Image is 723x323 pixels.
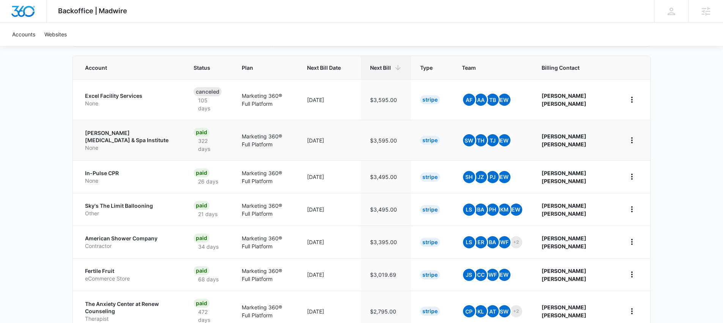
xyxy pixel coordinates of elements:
div: Stripe [420,95,440,104]
span: EW [498,94,510,106]
p: Marketing 360® Full Platform [242,202,289,218]
div: Stripe [420,136,440,145]
td: [DATE] [298,226,361,258]
td: $3,019.69 [361,258,411,291]
div: Paid [194,128,209,137]
p: Excel Facility Services [85,92,175,100]
span: KM [498,204,510,216]
span: CP [463,305,475,317]
span: Plan [242,64,289,72]
span: EW [498,134,510,146]
p: Therapist [85,315,175,323]
td: [DATE] [298,258,361,291]
p: None [85,177,175,185]
button: home [626,203,638,215]
span: WF [498,236,510,248]
p: Sky's The Limit Ballooning [85,202,175,210]
span: AT [487,305,499,317]
span: Backoffice | Madwire [58,7,127,15]
p: 34 days [194,243,223,251]
div: Paid [194,299,209,308]
a: Websites [40,23,71,46]
p: None [85,144,175,152]
p: 26 days [194,177,223,185]
p: Fertile Fruit [85,267,175,275]
div: Canceled [194,87,222,96]
button: home [626,94,638,106]
span: Account [85,64,164,72]
p: Contractor [85,242,175,250]
a: In-Pulse CPRNone [85,169,175,184]
strong: [PERSON_NAME] [PERSON_NAME] [542,235,586,249]
div: Paid [194,266,209,275]
button: home [626,171,638,183]
strong: [PERSON_NAME] [PERSON_NAME] [542,93,586,107]
p: In-Pulse CPR [85,169,175,177]
a: American Shower CompanyContractor [85,235,175,249]
a: Excel Facility ServicesNone [85,92,175,107]
span: LS [463,204,475,216]
span: AA [475,94,487,106]
span: EW [498,171,510,183]
span: BA [487,236,499,248]
span: +2 [510,236,522,248]
span: Team [462,64,512,72]
p: Marketing 360® Full Platform [242,267,289,283]
span: Billing Contact [542,64,608,72]
a: Fertile FruiteCommerce Store [85,267,175,282]
span: TJ [487,134,499,146]
span: TH [475,134,487,146]
span: EW [510,204,522,216]
span: TB [487,94,499,106]
div: Stripe [420,205,440,214]
span: +2 [510,305,522,317]
span: CC [475,269,487,281]
td: [DATE] [298,120,361,160]
button: home [626,305,638,317]
td: [DATE] [298,193,361,226]
span: AF [463,94,475,106]
span: SW [498,305,510,317]
td: [DATE] [298,79,361,120]
td: $3,495.00 [361,193,411,226]
span: JS [463,269,475,281]
p: 105 days [194,96,224,112]
span: JZ [475,171,487,183]
td: $3,495.00 [361,160,411,193]
p: eCommerce Store [85,275,175,282]
a: The Anxiety Center at Renew CounselingTherapist [85,300,175,323]
span: LS [463,236,475,248]
p: None [85,100,175,107]
span: SW [463,134,475,146]
strong: [PERSON_NAME] [PERSON_NAME] [542,304,586,318]
strong: [PERSON_NAME] [PERSON_NAME] [542,133,586,147]
span: PJ [487,171,499,183]
span: Next Bill Date [307,64,341,72]
div: Stripe [420,172,440,182]
div: Stripe [420,270,440,279]
div: Paid [194,201,209,210]
button: home [626,268,638,281]
p: 21 days [194,210,222,218]
p: [PERSON_NAME] [MEDICAL_DATA] & Spa Institute [85,129,175,144]
div: Paid [194,168,209,177]
span: KL [475,305,487,317]
p: Marketing 360® Full Platform [242,169,289,185]
td: $3,395.00 [361,226,411,258]
div: Paid [194,234,209,243]
td: $3,595.00 [361,79,411,120]
span: BA [475,204,487,216]
a: Sky's The Limit BallooningOther [85,202,175,217]
p: Other [85,210,175,217]
div: Stripe [420,238,440,247]
span: Type [420,64,433,72]
span: WF [487,269,499,281]
span: PH [487,204,499,216]
p: Marketing 360® Full Platform [242,132,289,148]
p: 322 days [194,137,224,153]
p: American Shower Company [85,235,175,242]
strong: [PERSON_NAME] [PERSON_NAME] [542,202,586,217]
p: Marketing 360® Full Platform [242,234,289,250]
p: Marketing 360® Full Platform [242,92,289,108]
div: Stripe [420,307,440,316]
